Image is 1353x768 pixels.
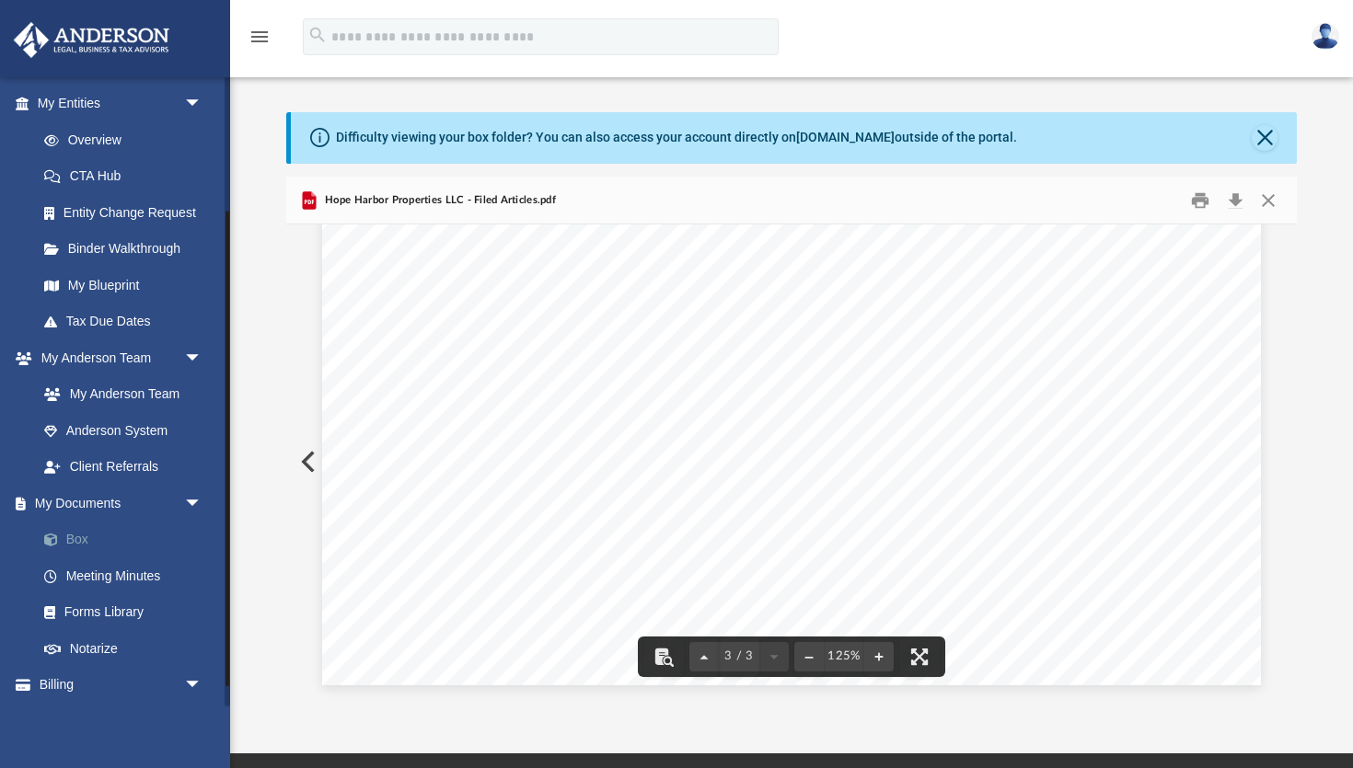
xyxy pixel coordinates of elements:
a: Entity Change Request [26,194,230,231]
a: Billingarrow_drop_down [13,667,230,704]
a: Tax Due Dates [26,304,230,340]
div: Document Viewer [286,224,1297,699]
img: Anderson Advisors Platinum Portal [8,22,175,58]
a: Client Referrals [26,449,221,486]
button: Previous page [689,636,719,677]
span: 3 / 3 [719,650,759,662]
a: menu [249,35,271,48]
span: arrow_drop_down [184,667,221,705]
a: Overview [26,121,230,158]
a: Video Training [13,703,221,739]
a: Meeting Minutes [26,557,230,594]
button: Zoom in [864,636,894,677]
a: Notarize [26,630,230,667]
button: Enter fullscreen [899,636,940,677]
button: Zoom out [794,636,824,677]
button: Close [1252,186,1285,214]
a: My Anderson Team [26,376,212,413]
button: Close [1252,125,1278,151]
div: Preview [286,177,1297,700]
a: My Anderson Teamarrow_drop_down [13,339,221,376]
span: arrow_drop_down [184,86,221,123]
span: arrow_drop_down [184,485,221,522]
span: arrow_drop_down [184,339,221,377]
button: Download [1219,186,1252,214]
a: CTA Hub [26,158,230,195]
button: 3 / 3 [719,636,759,677]
a: Forms Library [26,594,221,631]
a: Binder Walkthrough [26,231,230,268]
a: My Documentsarrow_drop_down [13,485,230,522]
button: Previous File [286,436,327,487]
i: search [307,25,328,45]
a: Anderson System [26,412,221,449]
button: Toggle findbar [643,636,684,677]
div: Difficulty viewing your box folder? You can also access your account directly on outside of the p... [336,128,1017,147]
span: Hope Harbor Properties LLC - Filed Articles.pdf [320,192,556,209]
a: [DOMAIN_NAME] [796,130,895,144]
a: Box [26,522,230,558]
a: My Entitiesarrow_drop_down [13,86,230,122]
div: Current zoom level [824,650,864,662]
button: Print [1183,186,1220,214]
div: File preview [286,224,1297,699]
i: menu [249,26,271,48]
a: My Blueprint [26,267,221,304]
img: User Pic [1312,23,1339,50]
